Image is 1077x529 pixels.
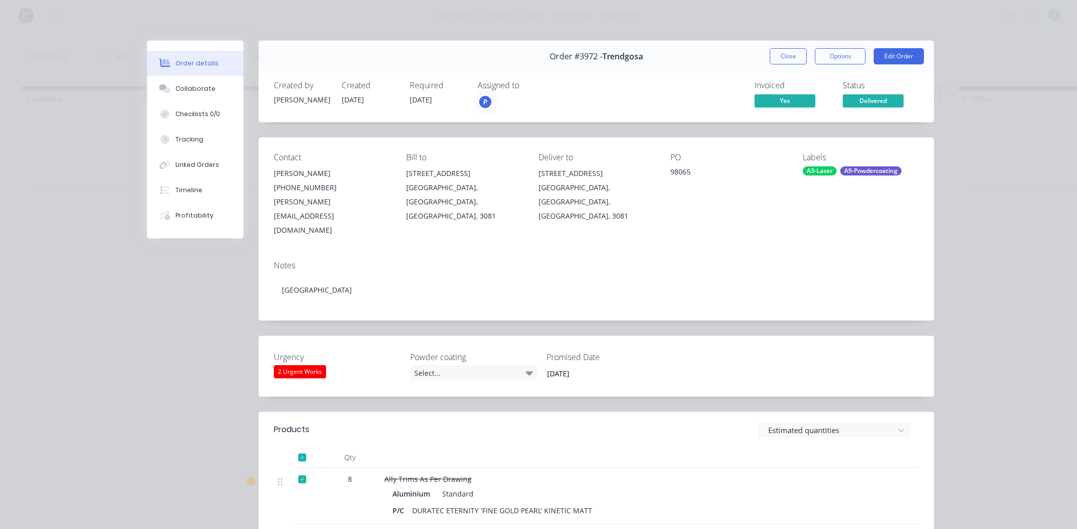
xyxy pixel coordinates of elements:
span: Yes [755,94,815,107]
button: Collaborate [147,76,243,101]
div: Labels [803,153,919,162]
span: Ally Trims As Per Drawing [384,474,472,484]
div: Created by [274,81,330,90]
div: [PERSON_NAME][PHONE_NUMBER][PERSON_NAME][EMAIL_ADDRESS][DOMAIN_NAME] [274,166,390,237]
button: Order details [147,51,243,76]
div: Tracking [175,135,203,144]
button: Close [770,48,807,64]
div: [GEOGRAPHIC_DATA], [GEOGRAPHIC_DATA], [GEOGRAPHIC_DATA], 3081 [538,181,655,223]
div: PO [670,153,786,162]
div: [PERSON_NAME] [274,166,390,181]
button: Options [815,48,866,64]
div: Collaborate [175,84,216,93]
div: Linked Orders [175,160,219,169]
button: Checklists 0/0 [147,101,243,127]
button: Edit Order [874,48,924,64]
button: Delivered [843,94,904,110]
div: [STREET_ADDRESS][GEOGRAPHIC_DATA], [GEOGRAPHIC_DATA], [GEOGRAPHIC_DATA], 3081 [538,166,655,223]
div: Timeline [175,186,202,195]
span: [DATE] [410,95,432,104]
div: [PERSON_NAME] [274,94,330,105]
div: Assigned to [478,81,579,90]
button: Tracking [147,127,243,152]
span: [DATE] [342,95,364,104]
label: Promised Date [547,351,673,363]
div: Bill to [406,153,522,162]
span: Delivered [843,94,904,107]
div: Deliver to [538,153,655,162]
div: Select... [410,365,537,380]
div: Checklists 0/0 [175,110,220,119]
span: Order #3972 - [550,52,602,61]
div: A9-Powdercoating [840,166,902,175]
div: A3-Laser [803,166,837,175]
div: [PHONE_NUMBER] [274,181,390,195]
button: Linked Orders [147,152,243,178]
div: Required [410,81,465,90]
div: Aluminium [392,486,434,501]
div: [STREET_ADDRESS] [406,166,522,181]
div: Qty [319,447,380,468]
span: 8 [348,474,352,484]
button: Timeline [147,178,243,203]
div: P/C [392,503,408,518]
input: Enter date [540,366,666,381]
div: Contact [274,153,390,162]
div: 2 Urgent Works [274,365,326,378]
button: Profitability [147,203,243,228]
div: Profitability [175,211,213,220]
div: [STREET_ADDRESS] [538,166,655,181]
button: P [478,94,493,110]
div: Order details [175,59,219,68]
div: [GEOGRAPHIC_DATA], [GEOGRAPHIC_DATA], [GEOGRAPHIC_DATA], 3081 [406,181,522,223]
label: Powder coating [410,351,537,363]
span: Trendgosa [602,52,643,61]
div: DURATEC ETERNITY 'FINE GOLD PEARL' KINETIC MATT [408,503,596,518]
label: Urgency [274,351,401,363]
div: 98065 [670,166,786,181]
div: Invoiced [755,81,831,90]
div: Standard [438,486,474,501]
div: Notes [274,261,919,270]
div: Created [342,81,398,90]
div: Status [843,81,919,90]
div: Products [274,424,309,436]
div: [GEOGRAPHIC_DATA] [274,274,919,305]
div: [STREET_ADDRESS][GEOGRAPHIC_DATA], [GEOGRAPHIC_DATA], [GEOGRAPHIC_DATA], 3081 [406,166,522,223]
div: [PERSON_NAME][EMAIL_ADDRESS][DOMAIN_NAME] [274,195,390,237]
